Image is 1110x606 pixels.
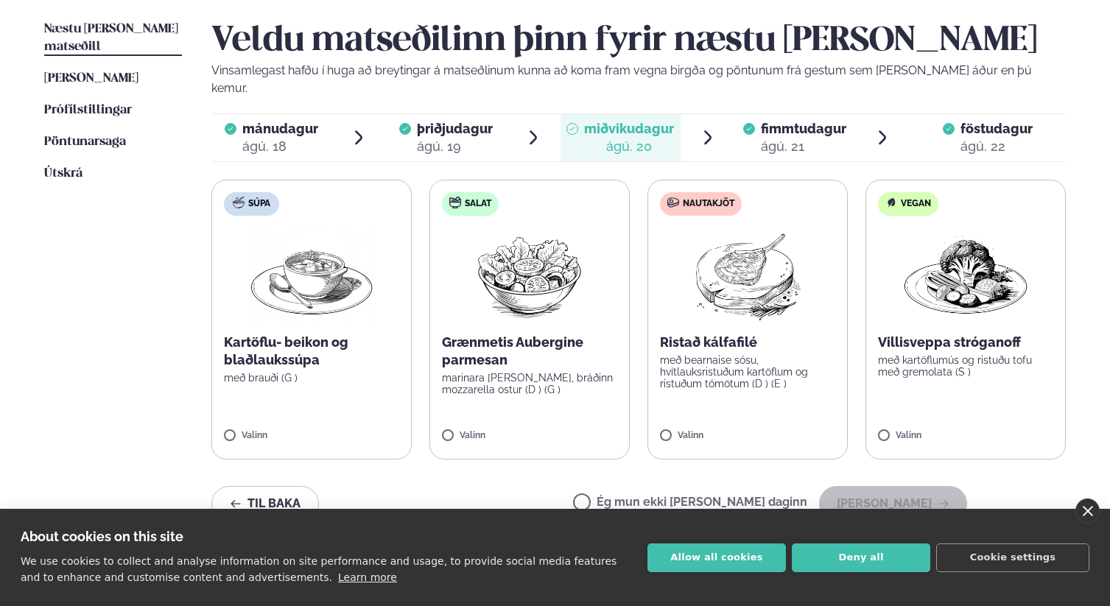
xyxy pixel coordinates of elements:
[584,138,674,155] div: ágú. 20
[44,133,126,151] a: Pöntunarsaga
[819,486,967,521] button: [PERSON_NAME]
[465,198,491,210] span: Salat
[44,167,82,180] span: Útskrá
[960,138,1033,155] div: ágú. 22
[936,543,1089,572] button: Cookie settings
[683,198,734,210] span: Nautakjöt
[247,228,376,322] img: Soup.png
[878,354,1053,378] p: með kartöflumús og ristuðu tofu með gremolata (S )
[449,197,461,208] img: salad.svg
[1075,498,1100,524] a: close
[44,23,178,53] span: Næstu [PERSON_NAME] matseðill
[761,121,846,136] span: fimmtudagur
[465,228,595,322] img: Salad.png
[224,372,399,384] p: með brauði (G )
[417,138,493,155] div: ágú. 19
[761,138,846,155] div: ágú. 21
[44,135,126,148] span: Pöntunarsaga
[667,197,679,208] img: beef.svg
[242,138,318,155] div: ágú. 18
[21,529,183,544] strong: About cookies on this site
[417,121,493,136] span: þriðjudagur
[44,104,132,116] span: Prófílstillingar
[248,198,270,210] span: Súpa
[242,121,318,136] span: mánudagur
[442,334,617,369] p: Grænmetis Aubergine parmesan
[901,198,931,210] span: Vegan
[44,21,182,56] a: Næstu [PERSON_NAME] matseðill
[211,21,1066,62] h2: Veldu matseðilinn þinn fyrir næstu [PERSON_NAME]
[901,228,1030,322] img: Vegan.png
[878,334,1053,351] p: Villisveppa stróganoff
[233,197,245,208] img: soup.svg
[683,228,813,322] img: Lamb-Meat.png
[338,571,397,583] a: Learn more
[211,486,319,521] button: Til baka
[211,62,1066,97] p: Vinsamlegast hafðu í huga að breytingar á matseðlinum kunna að koma fram vegna birgða og pöntunum...
[647,543,786,572] button: Allow all cookies
[44,102,132,119] a: Prófílstillingar
[21,555,617,583] p: We use cookies to collect and analyse information on site performance and usage, to provide socia...
[44,72,138,85] span: [PERSON_NAME]
[792,543,930,572] button: Deny all
[442,372,617,395] p: marinara [PERSON_NAME], bráðinn mozzarella ostur (D ) (G )
[584,121,674,136] span: miðvikudagur
[44,165,82,183] a: Útskrá
[44,70,138,88] a: [PERSON_NAME]
[660,354,835,390] p: með bearnaise sósu, hvítlauksristuðum kartöflum og ristuðum tómötum (D ) (E )
[885,197,897,208] img: Vegan.svg
[960,121,1033,136] span: föstudagur
[224,334,399,369] p: Kartöflu- beikon og blaðlaukssúpa
[660,334,835,351] p: Ristað kálfafilé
